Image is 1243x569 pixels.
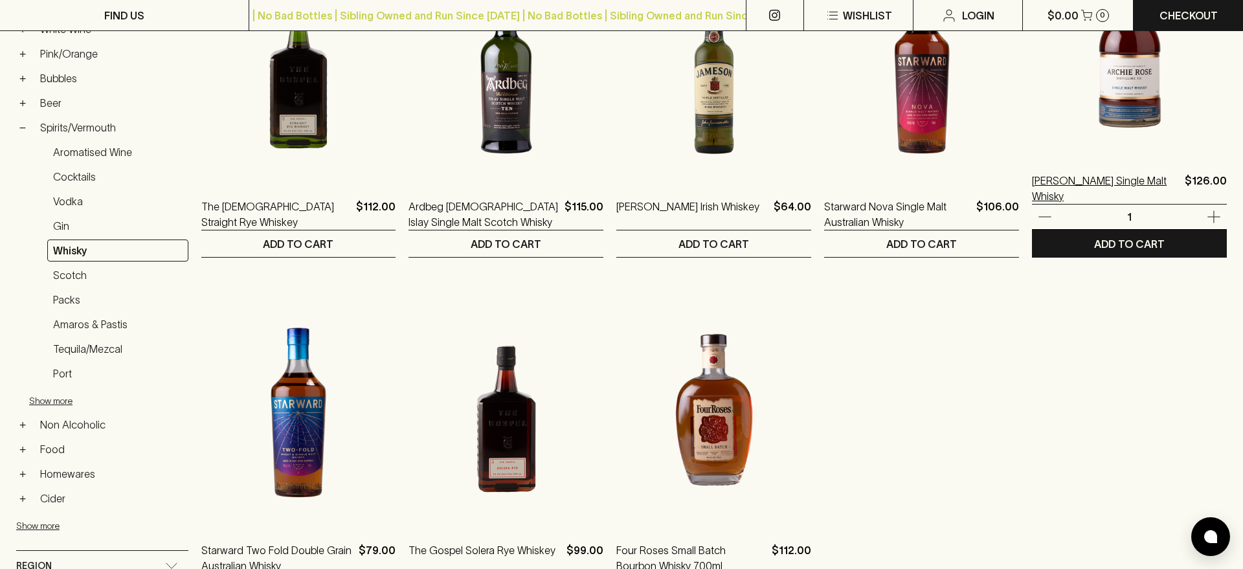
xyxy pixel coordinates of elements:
button: + [16,96,29,109]
p: $0.00 [1047,8,1079,23]
p: FIND US [104,8,144,23]
button: Show more [29,387,199,414]
button: + [16,492,29,505]
a: Starward Nova Single Malt Australian Whisky [824,199,971,230]
a: [PERSON_NAME] Irish Whiskey [616,199,759,230]
button: − [16,121,29,134]
button: + [16,47,29,60]
a: [PERSON_NAME] Single Malt Whisky [1032,173,1180,204]
a: Homewares [34,463,188,485]
button: + [16,23,29,36]
a: Bubbles [34,67,188,89]
img: Four Roses Small Batch Bourbon Whisky 700ml [616,296,811,523]
button: ADD TO CART [616,230,811,257]
a: Cocktails [47,166,188,188]
a: Pink/Orange [34,43,188,65]
p: 0 [1100,12,1105,19]
a: Packs [47,289,188,311]
button: + [16,443,29,456]
button: + [16,418,29,431]
p: ADD TO CART [886,236,957,252]
img: Starward Two Fold Double Grain Australian Whisky [201,296,396,523]
button: ADD TO CART [1032,230,1227,257]
p: $115.00 [565,199,603,230]
p: Login [962,8,994,23]
img: The Gospel Solera Rye Whiskey [409,296,603,523]
a: Cider [34,487,188,509]
a: Food [34,438,188,460]
a: Spirits/Vermouth [34,117,188,139]
p: Checkout [1159,8,1218,23]
button: + [16,467,29,480]
a: Whisky [47,240,188,262]
button: + [16,72,29,85]
img: bubble-icon [1204,530,1217,543]
p: $126.00 [1185,173,1227,204]
button: ADD TO CART [201,230,396,257]
p: $112.00 [356,199,396,230]
a: Non Alcoholic [34,414,188,436]
p: ADD TO CART [263,236,333,252]
a: The [DEMOGRAPHIC_DATA] Straight Rye Whiskey [201,199,352,230]
a: Aromatised Wine [47,141,188,163]
a: Ardbeg [DEMOGRAPHIC_DATA] Islay Single Malt Scotch Whisky [409,199,559,230]
p: ADD TO CART [1094,236,1165,252]
p: $64.00 [774,199,811,230]
button: ADD TO CART [409,230,603,257]
p: 1 [1114,210,1145,224]
p: ADD TO CART [471,236,541,252]
a: Scotch [47,264,188,286]
p: Wishlist [843,8,892,23]
p: $106.00 [976,199,1019,230]
button: ADD TO CART [824,230,1019,257]
a: Port [47,363,188,385]
a: Vodka [47,190,188,212]
a: Tequila/Mezcal [47,338,188,360]
a: Gin [47,215,188,237]
a: Amaros & Pastis [47,313,188,335]
a: Beer [34,92,188,114]
button: Show more [16,512,186,539]
p: ADD TO CART [678,236,749,252]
